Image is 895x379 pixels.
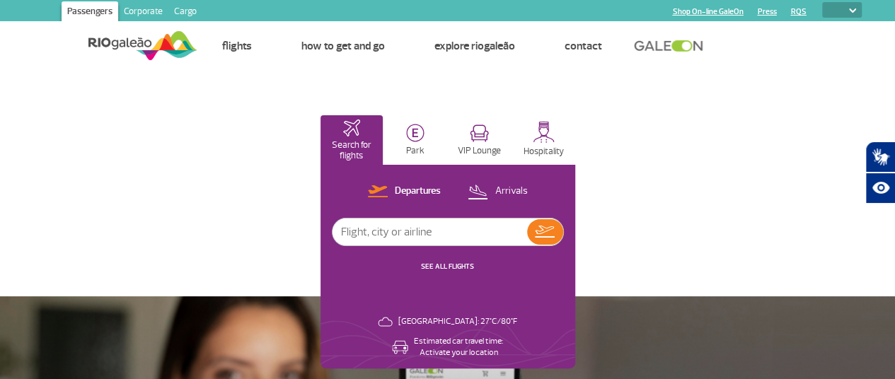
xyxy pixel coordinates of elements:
[865,141,895,204] div: Plugin de acessibilidade da Hand Talk.
[168,1,202,24] a: Cargo
[449,115,512,165] button: VIP Lounge
[790,7,806,16] a: RQS
[757,7,776,16] a: Press
[406,124,425,142] img: carParkingHome.svg
[328,140,376,161] p: Search for flights
[865,141,895,173] button: Abrir tradutor de língua de sinais.
[495,185,527,198] p: Arrivals
[384,115,447,165] button: Park
[417,261,478,272] button: SEE ALL FLIGHTS
[463,182,531,201] button: Arrivals
[406,146,425,156] p: Park
[533,121,555,143] img: hospitality.svg
[321,115,383,165] button: Search for flights
[301,39,385,53] a: How to get and go
[434,39,515,53] a: Explore RIOgaleão
[565,39,602,53] a: Contact
[343,119,360,136] img: airplaneHomeActive.svg
[421,262,474,271] a: SEE ALL FLIGHTS
[395,185,441,198] p: Departures
[414,336,503,358] p: Estimated car travel time: Activate your location
[118,1,168,24] a: Corporate
[222,39,252,53] a: Flights
[672,7,743,16] a: Shop On-line GaleOn
[512,115,575,165] button: Hospitality
[364,182,445,201] button: Departures
[333,218,527,245] input: Flight, city or airline
[398,316,517,327] p: [GEOGRAPHIC_DATA]: 27°C/80°F
[62,1,118,24] a: Passengers
[458,146,501,156] p: VIP Lounge
[470,124,489,142] img: vipRoom.svg
[524,146,564,157] p: Hospitality
[865,173,895,204] button: Abrir recursos assistivos.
